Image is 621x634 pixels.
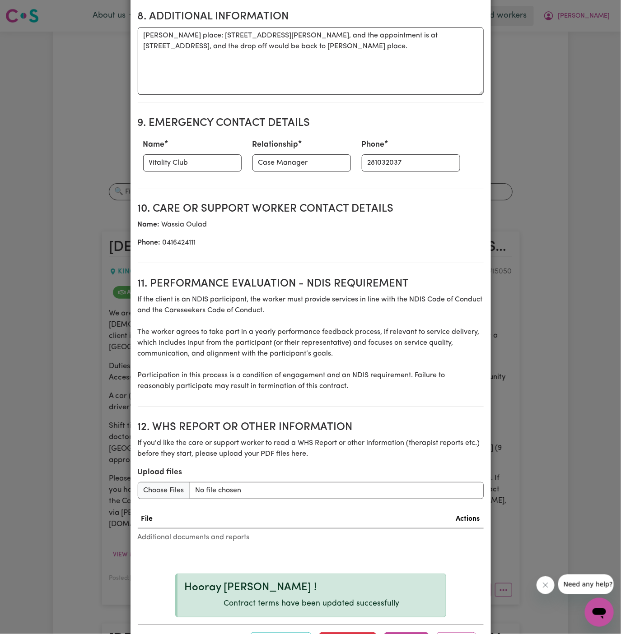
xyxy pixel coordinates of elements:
iframe: Message from company [558,574,614,594]
label: Phone [362,139,385,151]
h2: 12. WHS Report or Other Information [138,421,484,434]
p: Wassia Oulad [138,219,484,230]
input: e.g. Daughter [252,154,351,171]
p: If you'd like the care or support worker to read a WHS Report or other information (therapist rep... [138,438,484,459]
p: If the client is an NDIS participant, the worker must provide services in line with the NDIS Code... [138,294,484,392]
h2: 10. Care or support worker contact details [138,203,484,216]
iframe: Close message [537,576,555,594]
label: Relationship [252,139,299,151]
h2: 9. Emergency Contact Details [138,117,484,130]
caption: Additional documents and reports [138,528,484,546]
iframe: Button to launch messaging window [585,598,614,627]
div: Hooray [PERSON_NAME] ! [185,581,439,594]
p: Contract terms have been updated successfully [224,598,399,610]
label: Name [143,139,165,151]
h2: 11. Performance evaluation - NDIS requirement [138,278,484,291]
input: e.g. Amber Smith [143,154,242,171]
h2: 8. Additional Information [138,10,484,23]
b: Name: [138,221,160,228]
textarea: [PERSON_NAME] place: [STREET_ADDRESS][PERSON_NAME], and the appointment is at [STREET_ADDRESS], a... [138,27,484,95]
th: Actions [268,510,483,528]
th: File [138,510,269,528]
b: Phone: [138,239,161,246]
p: 0416424111 [138,237,484,248]
label: Upload files [138,467,182,478]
